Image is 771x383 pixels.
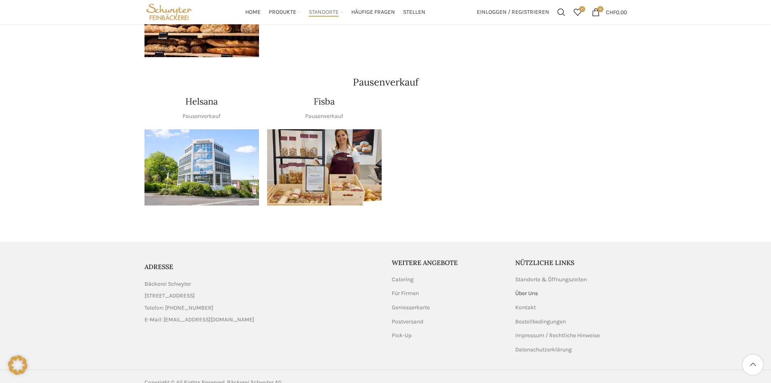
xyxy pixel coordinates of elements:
[144,304,380,312] a: List item link
[403,9,425,16] span: Stellen
[351,4,395,20] a: Häufige Fragen
[183,112,221,121] p: Pausenverkauf
[245,9,261,16] span: Home
[144,129,259,206] div: 1 / 1
[144,263,173,271] span: ADRESSE
[144,315,380,324] a: List item link
[515,304,537,312] a: Kontakt
[314,95,335,108] h4: Fisba
[515,258,627,267] h5: Nützliche Links
[579,6,585,12] span: 0
[144,129,259,206] img: image.imageWidth__1140
[392,304,431,312] a: Geniesserkarte
[569,4,586,20] div: Meine Wunschliste
[515,346,573,354] a: Datenschutzerklärung
[185,95,218,108] h4: Helsana
[144,8,194,15] a: Site logo
[269,9,296,16] span: Produkte
[309,9,339,16] span: Standorte
[198,4,472,20] div: Main navigation
[743,355,763,375] a: Scroll to top button
[515,289,539,297] a: Über Uns
[588,4,631,20] a: 0 CHF0.00
[144,77,627,87] h2: Pausenverkauf
[309,4,343,20] a: Standorte
[351,9,395,16] span: Häufige Fragen
[392,258,503,267] h5: Weitere Angebote
[515,318,567,326] a: Bestellbedingungen
[267,129,382,206] img: 20230228_153619-1-800x800
[515,276,588,284] a: Standorte & Öffnungszeiten
[144,280,191,289] span: Bäckerei Schwyter
[569,4,586,20] a: 0
[515,332,601,340] a: Impressum / Rechtliche Hinweise
[305,112,343,121] p: Pausenverkauf
[606,9,627,15] bdi: 0.00
[597,6,603,12] span: 0
[473,4,553,20] a: Einloggen / Registrieren
[267,129,382,206] div: 1 / 1
[553,4,569,20] a: Suchen
[392,289,420,297] a: Für Firmen
[403,4,425,20] a: Stellen
[606,9,616,15] span: CHF
[269,4,301,20] a: Produkte
[477,9,549,15] span: Einloggen / Registrieren
[392,276,414,284] a: Catering
[392,318,424,326] a: Postversand
[392,332,412,340] a: Pick-Up
[245,4,261,20] a: Home
[144,291,195,300] span: [STREET_ADDRESS]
